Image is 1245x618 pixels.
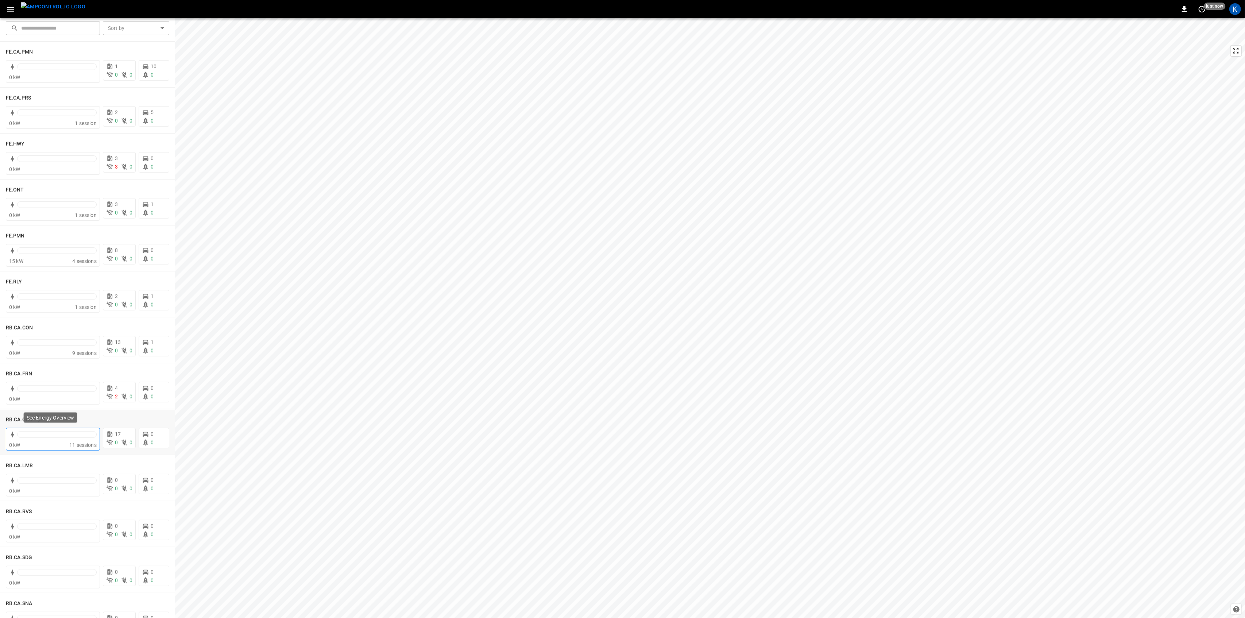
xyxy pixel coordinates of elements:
span: 1 session [75,212,96,218]
h6: RB.CA.SDG [6,554,32,562]
span: 0 [151,210,154,216]
span: 0 kW [9,212,20,218]
span: 0 kW [9,350,20,356]
span: 0 [151,118,154,124]
span: 0 [129,578,132,583]
span: 0 [115,569,118,575]
span: 3 [115,155,118,161]
img: ampcontrol.io logo [21,2,85,11]
span: 1 [151,293,154,299]
span: 0 [129,72,132,78]
span: 0 [115,440,118,445]
span: 0 [129,532,132,537]
span: 0 [151,477,154,483]
span: 0 [151,431,154,437]
h6: RB.CA.CON [6,324,33,332]
span: 5 [151,109,154,115]
span: 0 [129,486,132,491]
span: 0 [129,394,132,399]
span: 1 [151,339,154,345]
p: See Energy Overview [27,414,74,421]
span: 0 [151,486,154,491]
h6: RB.CA.RVS [6,508,32,516]
span: 0 [151,155,154,161]
span: 13 [115,339,121,345]
span: 2 [115,293,118,299]
span: 0 [151,256,154,262]
span: 2 [115,109,118,115]
span: 0 [129,164,132,170]
span: 1 [115,63,118,69]
span: 2 [115,394,118,399]
span: 4 sessions [72,258,97,264]
span: 0 [115,578,118,583]
span: 0 [151,164,154,170]
span: 9 sessions [72,350,97,356]
button: set refresh interval [1196,3,1208,15]
span: 0 kW [9,580,20,586]
span: 4 [115,385,118,391]
span: 8 [115,247,118,253]
span: 0 [115,477,118,483]
span: 0 [151,440,154,445]
span: 0 kW [9,74,20,80]
span: 0 [115,523,118,529]
span: 0 [115,256,118,262]
h6: FE.CA.PRS [6,94,31,102]
span: 0 kW [9,166,20,172]
span: 0 [151,72,154,78]
h6: RB.CA.GRD [6,416,32,424]
span: 0 [129,302,132,308]
h6: RB.CA.FRN [6,370,32,378]
h6: FE.ONT [6,186,24,194]
h6: FE.PMN [6,232,25,240]
span: 1 session [75,304,96,310]
span: 0 [115,210,118,216]
div: profile-icon [1229,3,1241,15]
span: 0 [115,72,118,78]
span: 0 [129,348,132,354]
span: 0 kW [9,396,20,402]
span: 15 kW [9,258,23,264]
span: 0 [115,348,118,354]
span: 0 [129,118,132,124]
span: 0 [151,532,154,537]
span: 3 [115,201,118,207]
span: 0 [151,523,154,529]
h6: RB.CA.SNA [6,600,32,608]
h6: FE.CA.PMN [6,48,33,56]
span: 0 [151,247,154,253]
span: 3 [115,164,118,170]
span: 0 [151,578,154,583]
span: 0 kW [9,120,20,126]
span: 1 [151,201,154,207]
span: 11 sessions [69,442,97,448]
span: 0 kW [9,442,20,448]
h6: RB.CA.LMR [6,462,33,470]
span: 0 [129,256,132,262]
span: 0 [151,569,154,575]
span: just now [1204,3,1226,10]
span: 0 [115,486,118,491]
span: 17 [115,431,121,437]
span: 0 [151,348,154,354]
h6: FE.HWY [6,140,25,148]
span: 0 [151,394,154,399]
span: 10 [151,63,156,69]
h6: FE.RLY [6,278,22,286]
span: 0 [115,118,118,124]
span: 0 [129,440,132,445]
span: 0 kW [9,534,20,540]
span: 0 [151,302,154,308]
span: 0 kW [9,304,20,310]
span: 0 [151,385,154,391]
span: 1 session [75,120,96,126]
span: 0 kW [9,488,20,494]
span: 0 [129,210,132,216]
span: 0 [115,532,118,537]
span: 0 [115,302,118,308]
